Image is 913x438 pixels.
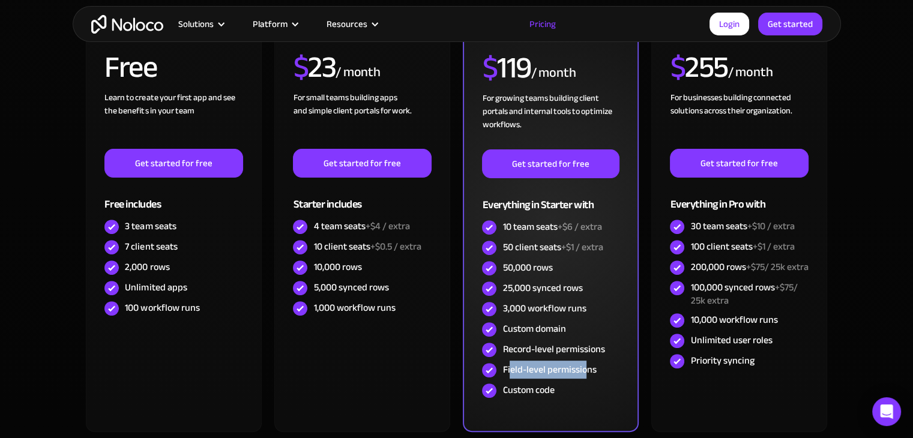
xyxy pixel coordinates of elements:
span: +$1 / extra [561,238,603,256]
div: 10,000 rows [313,260,361,274]
div: / month [336,63,381,82]
div: 200,000 rows [690,260,808,274]
span: $ [482,40,497,96]
span: +$4 / extra [365,217,409,235]
div: Unlimited user roles [690,334,772,347]
div: Free includes [104,178,243,217]
div: For small teams building apps and simple client portals for work. ‍ [293,91,431,149]
div: 100,000 synced rows [690,281,808,307]
div: Resources [327,16,367,32]
div: Learn to create your first app and see the benefits in your team ‍ [104,91,243,149]
div: Platform [238,16,312,32]
div: / month [531,64,576,83]
div: 25,000 synced rows [502,281,582,295]
a: Pricing [514,16,571,32]
div: 100 client seats [690,240,794,253]
div: 7 client seats [125,240,177,253]
div: 5,000 synced rows [313,281,388,294]
div: 3,000 workflow runs [502,302,586,315]
div: Priority syncing [690,354,754,367]
div: Solutions [178,16,214,32]
div: Record-level permissions [502,343,604,356]
div: 10,000 workflow runs [690,313,777,326]
div: Custom domain [502,322,565,335]
div: Open Intercom Messenger [872,397,901,426]
div: Starter includes [293,178,431,217]
a: Login [710,13,749,35]
div: 50,000 rows [502,261,552,274]
div: 50 client seats [502,241,603,254]
div: / month [728,63,773,82]
h2: 119 [482,53,531,83]
div: Resources [312,16,391,32]
a: Get started for free [670,149,808,178]
div: 30 team seats [690,220,794,233]
div: For growing teams building client portals and internal tools to optimize workflows. [482,92,619,149]
div: 100 workflow runs [125,301,199,314]
div: Solutions [163,16,238,32]
span: +$10 / extra [747,217,794,235]
div: 10 client seats [313,240,421,253]
h2: Free [104,52,157,82]
div: For businesses building connected solutions across their organization. ‍ [670,91,808,149]
a: Get started for free [293,149,431,178]
div: Custom code [502,383,554,397]
span: +$6 / extra [557,218,601,236]
span: +$75/ 25k extra [746,258,808,276]
div: 1,000 workflow runs [313,301,395,314]
div: 4 team seats [313,220,409,233]
div: 10 team seats [502,220,601,233]
a: home [91,15,163,34]
div: Field-level permissions [502,363,596,376]
h2: 255 [670,52,728,82]
a: Get started [758,13,822,35]
span: +$1 / extra [752,238,794,256]
span: $ [670,39,685,95]
div: Everything in Pro with [670,178,808,217]
a: Get started for free [104,149,243,178]
span: $ [293,39,308,95]
span: +$0.5 / extra [370,238,421,256]
h2: 23 [293,52,336,82]
div: Platform [253,16,288,32]
span: +$75/ 25k extra [690,278,797,310]
div: 3 team seats [125,220,176,233]
div: Everything in Starter with [482,178,619,217]
div: Unlimited apps [125,281,187,294]
div: 2,000 rows [125,260,169,274]
a: Get started for free [482,149,619,178]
